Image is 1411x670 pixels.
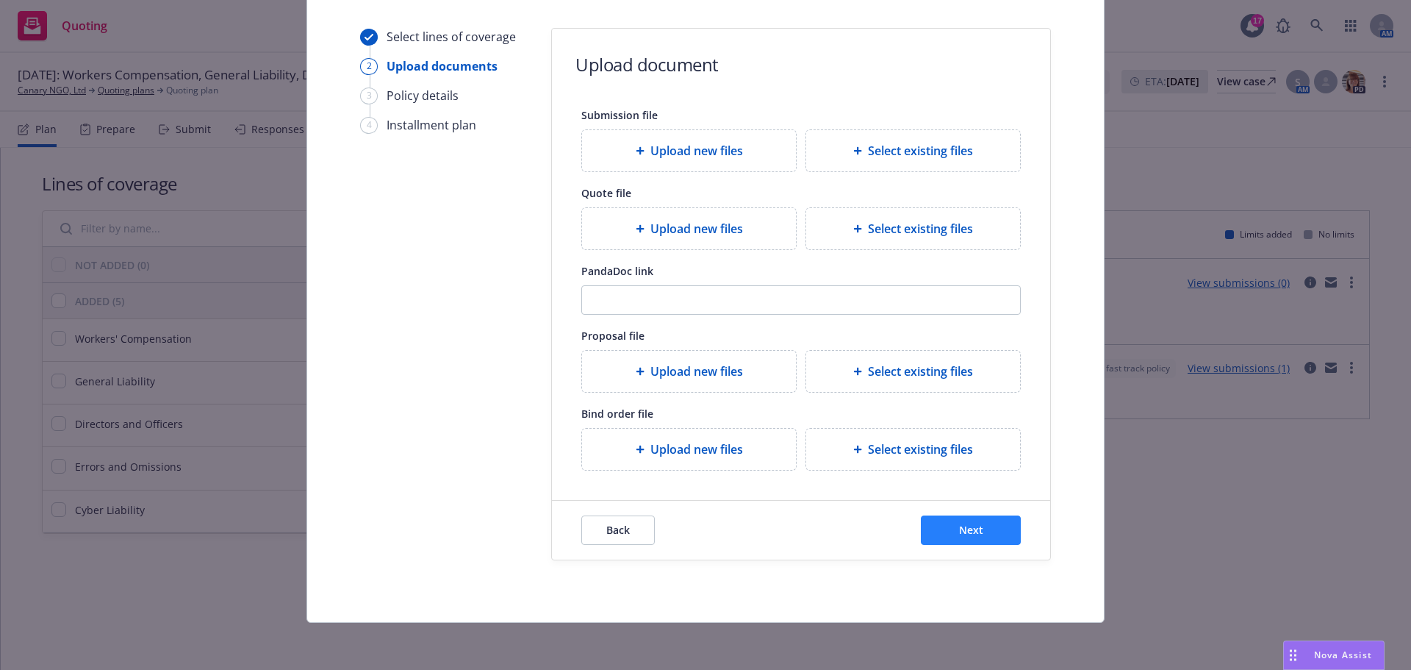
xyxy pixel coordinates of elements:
span: PandaDoc link [581,264,653,278]
span: Select existing files [868,142,973,160]
div: Select existing files [805,129,1021,172]
div: Installment plan [387,116,476,134]
span: Upload new files [650,220,743,238]
span: Select existing files [868,363,973,380]
div: Upload new files [581,207,797,250]
div: Upload new files [581,350,797,393]
h1: Upload document [575,52,719,76]
div: Select existing files [805,428,1021,471]
span: Next [959,523,983,537]
span: Quote file [581,186,631,200]
div: Upload new files [581,129,797,172]
span: Nova Assist [1314,649,1372,661]
span: Submission file [581,108,658,122]
button: Nova Assist [1283,641,1385,670]
div: Select lines of coverage [387,28,516,46]
div: Drag to move [1284,641,1302,669]
span: Bind order file [581,407,653,421]
button: Next [921,516,1021,545]
div: 2 [360,58,378,75]
div: Upload new files [581,428,797,471]
span: Upload new files [650,441,743,458]
button: Back [581,516,655,545]
div: Select existing files [805,350,1021,393]
div: Upload documents [387,57,498,75]
span: Upload new files [650,142,743,160]
span: Select existing files [868,220,973,238]
span: Upload new files [650,363,743,380]
div: Policy details [387,87,459,104]
span: Back [606,523,630,537]
div: 4 [360,117,378,134]
div: Select existing files [805,207,1021,250]
span: Select existing files [868,441,973,458]
div: 3 [360,88,378,104]
span: Proposal file [581,329,645,343]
